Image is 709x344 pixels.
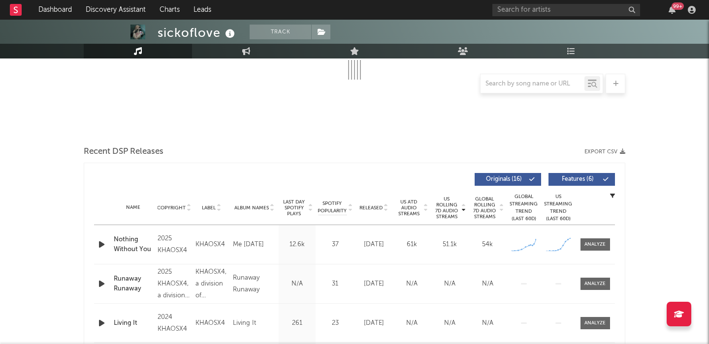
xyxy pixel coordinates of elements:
span: Label [202,205,216,211]
div: 2025 KHAOSX4, a division of Inverness Sound Records [158,266,190,302]
button: 99+ [669,6,676,14]
span: Released [359,205,383,211]
div: Global Streaming Trend (Last 60D) [509,193,539,223]
div: N/A [471,318,504,328]
span: US Rolling 7D Audio Streams [433,196,460,220]
div: N/A [433,318,466,328]
div: Name [114,204,153,211]
div: Runaway Runaway [233,272,276,296]
div: [DATE] [357,240,390,250]
div: [DATE] [357,318,390,328]
div: Living It [233,317,256,329]
div: 31 [318,279,353,289]
span: Features ( 6 ) [555,176,600,182]
div: Me [DATE] [233,239,264,251]
div: 261 [281,318,313,328]
button: Export CSV [584,149,625,155]
div: N/A [433,279,466,289]
a: Nothing Without You [114,235,153,254]
div: 23 [318,318,353,328]
input: Search for artists [492,4,640,16]
button: Originals(16) [475,173,541,186]
div: 99 + [672,2,684,10]
div: 12.6k [281,240,313,250]
span: Copyright [157,205,186,211]
div: N/A [281,279,313,289]
div: 2025 KHAOSX4 [158,233,190,257]
span: Recent DSP Releases [84,146,163,158]
a: Living It [114,318,153,328]
div: sickoflove [158,25,237,41]
input: Search by song name or URL [481,80,584,88]
span: Spotify Popularity [318,200,347,215]
div: KHAOSX4 [195,239,228,251]
div: 61k [395,240,428,250]
div: 37 [318,240,353,250]
div: [DATE] [357,279,390,289]
div: 54k [471,240,504,250]
span: Album Names [234,205,269,211]
span: Last Day Spotify Plays [281,199,307,217]
span: Originals ( 16 ) [481,176,526,182]
button: Track [250,25,311,39]
button: Features(6) [548,173,615,186]
div: US Streaming Trend (Last 60D) [544,193,573,223]
a: Runaway Runaway [114,274,153,293]
div: N/A [395,279,428,289]
span: US ATD Audio Streams [395,199,422,217]
div: KHAOSX4 [195,317,228,329]
span: Global Rolling 7D Audio Streams [471,196,498,220]
div: KHAOSX4, a division of Inverness Sound Records [195,266,228,302]
div: N/A [471,279,504,289]
div: N/A [395,318,428,328]
div: 51.1k [433,240,466,250]
div: 2024 KHAOSX4 [158,312,190,335]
